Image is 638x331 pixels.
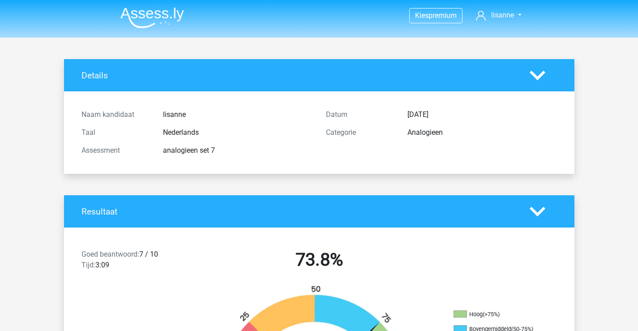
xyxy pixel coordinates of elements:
div: Assessment [75,145,156,156]
div: Taal [75,127,156,138]
div: 7 / 10 3:09 [75,249,197,274]
span: Tijd: [81,261,95,269]
h4: Details [81,70,516,81]
div: Nederlands [156,127,319,138]
div: [DATE] [401,109,564,120]
div: lisanne [156,109,319,120]
li: Hoog [454,310,543,318]
div: (>75%) [483,311,500,318]
span: premium [428,11,457,20]
span: Kies [415,11,428,20]
div: Categorie [319,127,401,138]
div: Analogieen [401,127,564,138]
div: Datum [319,109,401,120]
h4: Resultaat [81,206,516,217]
div: Naam kandidaat [75,109,156,120]
span: lisanne [491,11,514,19]
a: lisanne [472,10,525,21]
a: Kiespremium [410,9,462,21]
span: Goed beantwoord: [81,250,139,258]
img: Assessly [120,7,184,28]
h2: 73.8% [204,249,435,271]
div: analogieen set 7 [156,145,319,156]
